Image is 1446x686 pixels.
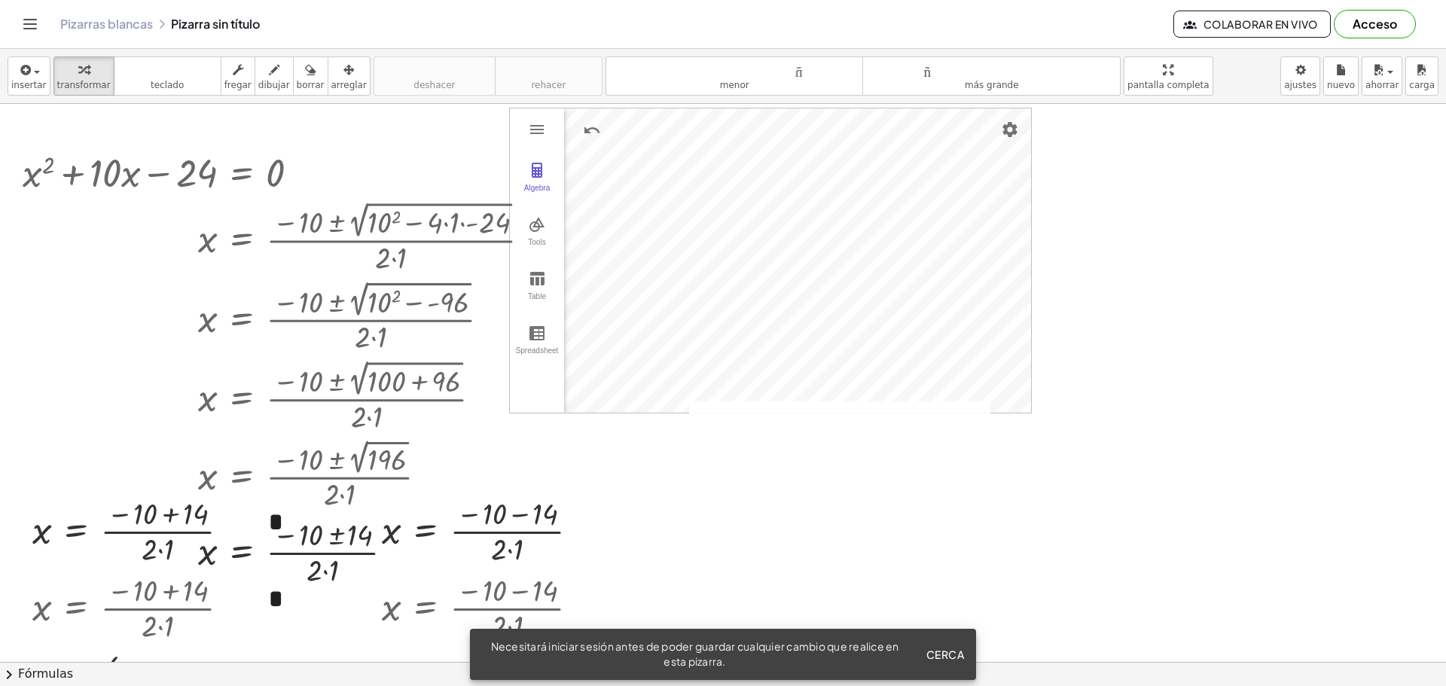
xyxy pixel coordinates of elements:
[60,16,153,32] font: Pizarras blancas
[689,401,990,627] iframe: ECUACIONES DE SEGUNDO GRADO POR FORMULA GENERAL Super facil -Para principiantes
[1280,56,1320,96] button: ajustes
[114,56,221,96] button: tecladoteclado
[151,80,184,90] font: teclado
[491,639,899,668] font: Necesitará iniciar sesión antes de poder guardar cualquier cambio que realice en esta pizarra.
[720,80,749,90] font: menor
[564,108,1031,413] canvas: Graphics View 1
[117,63,218,77] font: teclado
[60,17,153,32] a: Pizarras blancas
[578,117,606,144] button: Undo
[224,80,252,90] font: fregar
[1409,80,1435,90] font: carga
[1353,16,1397,32] font: Acceso
[374,56,496,96] button: deshacerdeshacer
[1284,80,1316,90] font: ajustes
[8,56,50,96] button: insertar
[377,63,492,77] font: deshacer
[18,666,73,681] font: Fórmulas
[1405,56,1438,96] button: carga
[1365,80,1399,90] font: ahorrar
[866,63,1117,77] font: tamaño_del_formato
[1127,80,1210,90] font: pantalla completa
[1203,17,1318,31] font: Colaborar en vivo
[609,63,860,77] font: tamaño_del_formato
[331,80,367,90] font: arreglar
[293,56,328,96] button: borrar
[531,80,566,90] font: rehacer
[996,116,1023,143] button: Settings
[1334,10,1416,38] button: Acceso
[328,56,371,96] button: arreglar
[495,56,602,96] button: rehacerrehacer
[297,80,325,90] font: borrar
[258,80,290,90] font: dibujar
[53,56,114,96] button: transformar
[1323,56,1359,96] button: nuevo
[1173,11,1331,38] button: Colaborar en vivo
[920,641,970,668] button: Cerca
[862,56,1121,96] button: tamaño_del_formatomás grande
[221,56,255,96] button: fregar
[499,63,599,77] font: rehacer
[1362,56,1402,96] button: ahorrar
[11,80,47,90] font: insertar
[1327,80,1355,90] font: nuevo
[18,12,42,36] button: Cambiar navegación
[57,80,111,90] font: transformar
[255,56,294,96] button: dibujar
[926,648,964,661] font: Cerca
[413,80,455,90] font: deshacer
[528,120,546,139] img: Main Menu
[606,56,864,96] button: tamaño_del_formatomenor
[509,108,1032,413] div: Graphing Calculator
[965,80,1019,90] font: más grande
[1124,56,1213,96] button: pantalla completa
